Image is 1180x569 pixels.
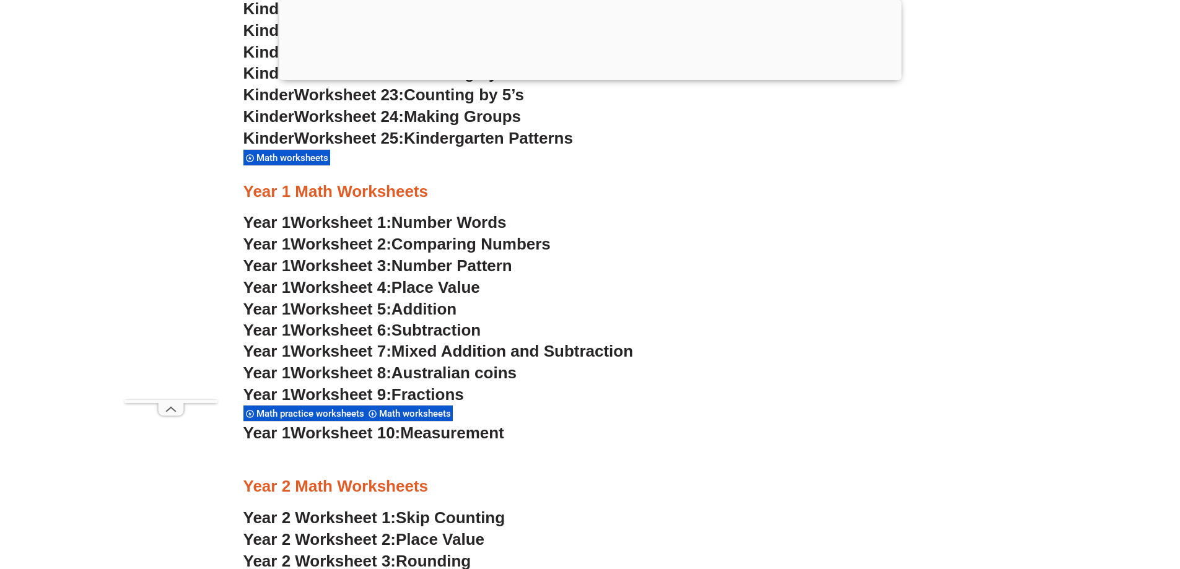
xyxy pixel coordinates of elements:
[243,321,481,339] a: Year 1Worksheet 6:Subtraction
[404,129,573,147] span: Kindergarten Patterns
[243,64,294,82] span: Kinder
[379,408,455,419] span: Math worksheets
[243,181,937,202] h3: Year 1 Math Worksheets
[391,342,633,360] span: Mixed Addition and Subtraction
[291,256,391,275] span: Worksheet 3:
[391,256,512,275] span: Number Pattern
[291,423,400,442] span: Worksheet 10:
[243,476,937,497] h3: Year 2 Math Worksheets
[391,213,507,232] span: Number Words
[243,423,504,442] a: Year 1Worksheet 10:Measurement
[243,43,294,61] span: Kinder
[291,300,391,318] span: Worksheet 5:
[396,530,484,549] span: Place Value
[391,300,457,318] span: Addition
[243,508,505,527] a: Year 2 Worksheet 1:Skip Counting
[243,129,294,147] span: Kinder
[243,149,330,166] div: Math worksheets
[291,235,391,253] span: Worksheet 2:
[256,152,332,163] span: Math worksheets
[243,300,457,318] a: Year 1Worksheet 5:Addition
[243,385,464,404] a: Year 1Worksheet 9:Fractions
[294,85,404,104] span: Worksheet 23:
[391,278,480,297] span: Place Value
[243,107,294,126] span: Kinder
[391,385,464,404] span: Fractions
[291,213,391,232] span: Worksheet 1:
[391,363,517,382] span: Australian coins
[396,508,505,527] span: Skip Counting
[291,278,391,297] span: Worksheet 4:
[294,129,404,147] span: Worksheet 25:
[243,530,485,549] a: Year 2 Worksheet 2:Place Value
[291,385,391,404] span: Worksheet 9:
[243,256,512,275] a: Year 1Worksheet 3:Number Pattern
[404,107,521,126] span: Making Groups
[243,278,480,297] a: Year 1Worksheet 4:Place Value
[291,363,391,382] span: Worksheet 8:
[291,342,391,360] span: Worksheet 7:
[243,213,507,232] a: Year 1Worksheet 1:Number Words
[243,342,634,360] a: Year 1Worksheet 7:Mixed Addition and Subtraction
[243,235,551,253] a: Year 1Worksheet 2:Comparing Numbers
[294,107,404,126] span: Worksheet 24:
[256,408,368,419] span: Math practice worksheets
[391,235,551,253] span: Comparing Numbers
[400,423,504,442] span: Measurement
[974,429,1180,569] iframe: Chat Widget
[404,85,524,104] span: Counting by 5’s
[291,321,391,339] span: Worksheet 6:
[243,405,366,422] div: Math practice worksheets
[243,85,294,104] span: Kinder
[243,530,396,549] span: Year 2 Worksheet 2:
[391,321,481,339] span: Subtraction
[243,21,294,40] span: Kinder
[243,363,517,382] a: Year 1Worksheet 8:Australian coins
[366,405,453,422] div: Math worksheets
[243,508,396,527] span: Year 2 Worksheet 1:
[125,28,217,400] iframe: Advertisement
